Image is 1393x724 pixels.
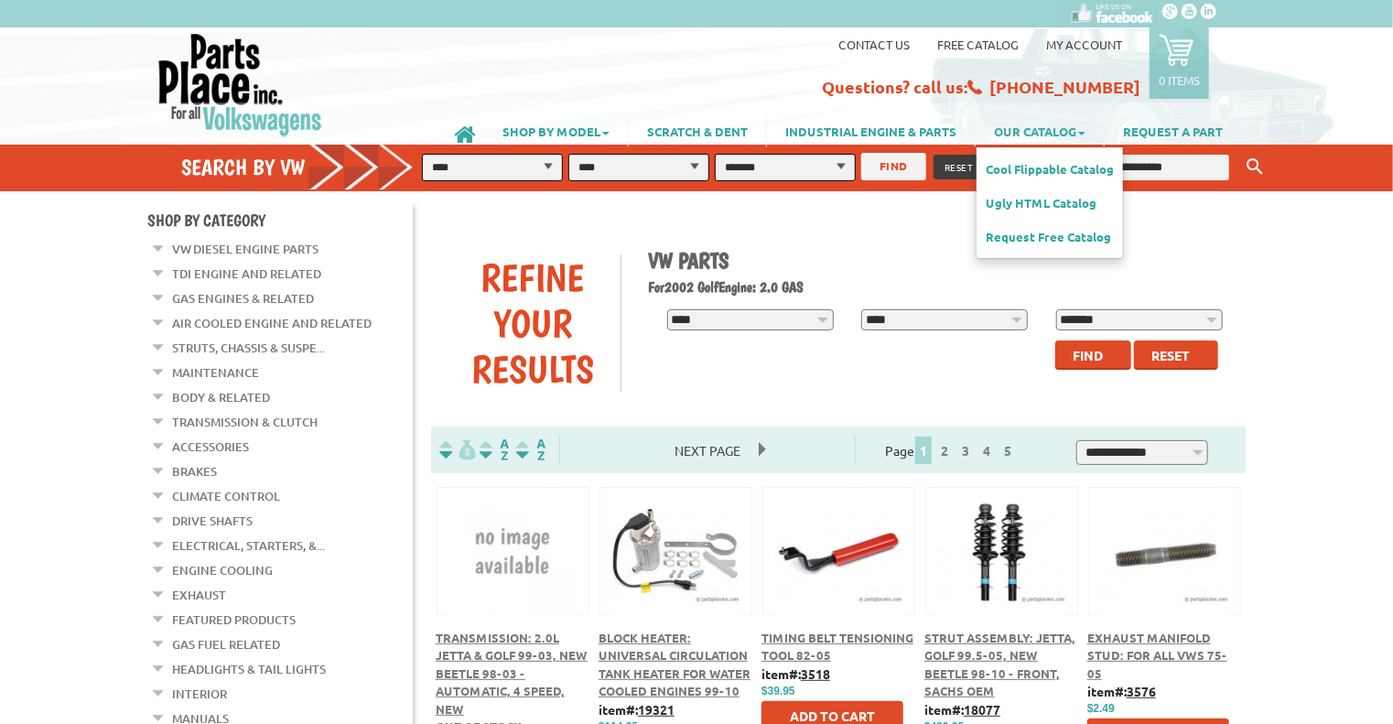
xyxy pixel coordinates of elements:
[1046,37,1122,52] a: My Account
[445,254,621,392] div: Refine Your Results
[978,442,995,459] a: 4
[801,665,830,682] u: 3518
[476,439,513,460] img: Sort by Headline
[1055,340,1131,370] button: Find
[638,701,675,718] u: 19321
[1159,72,1200,88] p: 0 items
[629,115,766,146] a: SCRATCH & DENT
[1127,683,1156,699] u: 3576
[172,558,273,582] a: Engine Cooling
[172,286,314,310] a: Gas Engines & Related
[999,442,1016,459] a: 5
[172,484,280,508] a: Climate Control
[172,682,227,706] a: Interior
[147,211,413,230] h4: Shop By Category
[172,459,217,483] a: Brakes
[915,437,932,464] span: 1
[855,435,1047,465] div: Page
[172,435,249,459] a: Accessories
[767,115,975,146] a: INDUSTRIAL ENGINE & PARTS
[964,701,1000,718] u: 18077
[436,630,588,717] a: Transmission: 2.0L Jetta & Golf 99-03, New Beetle 98-03 - Automatic, 4 Speed, New
[181,154,432,180] h4: Search by VW
[484,115,628,146] a: SHOP BY MODEL
[934,155,985,179] button: RESET
[513,439,549,460] img: Sort by Sales Rank
[172,361,259,384] a: Maintenance
[957,442,974,459] a: 3
[172,509,253,533] a: Drive Shafts
[172,608,296,632] a: Featured Products
[172,311,372,335] a: Air Cooled Engine and Related
[172,385,270,409] a: Body & Related
[761,630,913,664] a: Timing Belt Tensioning Tool 82-05
[761,665,830,682] b: item#:
[649,278,1233,296] h2: 2002 Golf
[977,186,1122,220] a: Ugly HTML Catalog
[1105,115,1241,146] a: REQUEST A PART
[1241,152,1269,182] button: Keyword Search
[838,37,910,52] a: Contact us
[1087,702,1115,715] span: $2.49
[649,247,1233,274] h1: VW Parts
[172,632,280,656] a: Gas Fuel Related
[157,32,324,137] img: Parts Place Inc!
[924,630,1075,699] a: Strut Assembly: Jetta, Golf 99.5-05, New Beetle 98-10 - Front, Sachs OEM
[861,153,926,180] button: FIND
[1087,683,1156,699] b: item#:
[439,439,476,460] img: filterpricelow.svg
[656,442,759,459] a: Next Page
[945,160,974,174] span: RESET
[761,685,795,697] span: $39.95
[649,278,665,296] span: For
[977,220,1122,254] a: Request Free Catalog
[172,262,321,286] a: TDI Engine and Related
[599,630,750,699] a: Block Heater: Universal Circulation Tank Heater For Water Cooled Engines 99-10
[790,708,875,724] span: Add to Cart
[172,237,319,261] a: VW Diesel Engine Parts
[172,534,325,557] a: Electrical, Starters, &...
[936,442,953,459] a: 2
[977,152,1123,186] a: Cool Flippable Catalog
[172,410,318,434] a: Transmission & Clutch
[924,701,1000,718] b: item#:
[172,336,325,360] a: Struts, Chassis & Suspe...
[172,657,326,681] a: Headlights & Tail Lights
[172,583,226,607] a: Exhaust
[719,278,804,296] span: Engine: 2.0 GAS
[599,701,675,718] b: item#:
[1151,347,1190,363] span: Reset
[1087,630,1227,681] a: Exhaust Manifold Stud: For All VWs 75-05
[656,437,759,464] span: Next Page
[937,37,1019,52] a: Free Catalog
[976,115,1104,146] a: OUR CATALOG
[1134,340,1218,370] button: Reset
[1150,27,1209,99] a: 0 items
[1073,347,1103,363] span: Find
